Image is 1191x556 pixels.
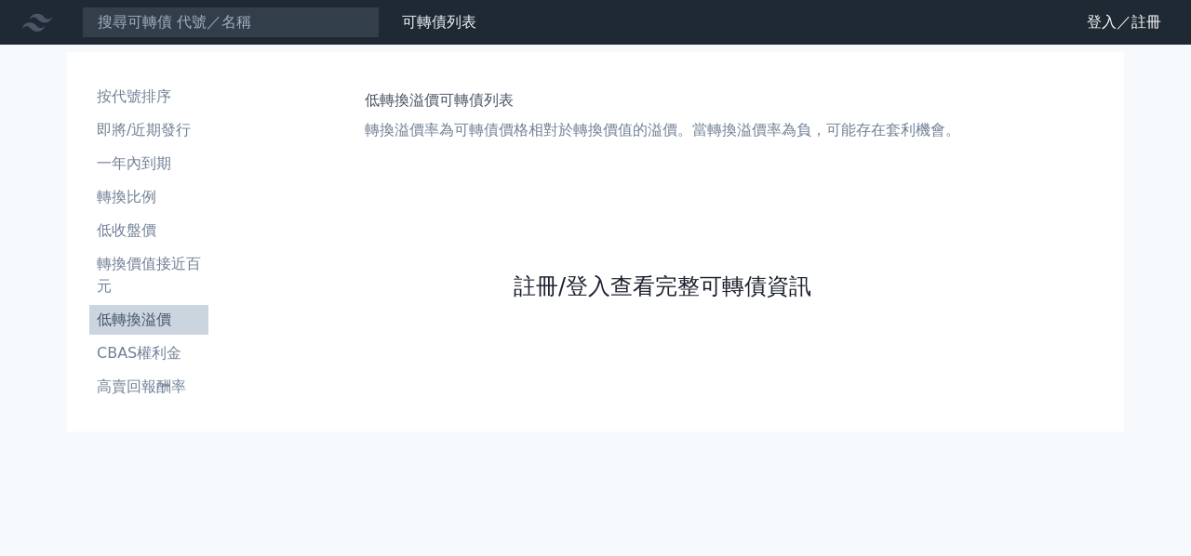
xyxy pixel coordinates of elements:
li: 低收盤價 [89,219,208,242]
a: 即將/近期發行 [89,115,208,145]
h1: 低轉換溢價可轉債列表 [365,89,960,112]
li: 轉換價值接近百元 [89,253,208,298]
li: 低轉換溢價 [89,309,208,331]
li: 按代號排序 [89,86,208,108]
a: 可轉債列表 [402,13,476,31]
p: 轉換溢價率為可轉債價格相對於轉換價值的溢價。當轉換溢價率為負，可能存在套利機會。 [365,119,960,141]
a: 低收盤價 [89,216,208,245]
a: 轉換比例 [89,182,208,212]
a: 轉換價值接近百元 [89,249,208,301]
li: CBAS權利金 [89,342,208,364]
a: 一年內到期 [89,149,208,179]
li: 轉換比例 [89,186,208,208]
a: 高賣回報酬率 [89,372,208,402]
li: 一年內到期 [89,152,208,175]
a: 低轉換溢價 [89,305,208,335]
a: 登入／註冊 [1072,7,1176,37]
li: 高賣回報酬率 [89,376,208,398]
a: 註冊/登入查看完整可轉債資訊 [514,271,811,301]
li: 即將/近期發行 [89,119,208,141]
a: 按代號排序 [89,82,208,112]
a: CBAS權利金 [89,338,208,368]
input: 搜尋可轉債 代號／名稱 [82,7,380,38]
